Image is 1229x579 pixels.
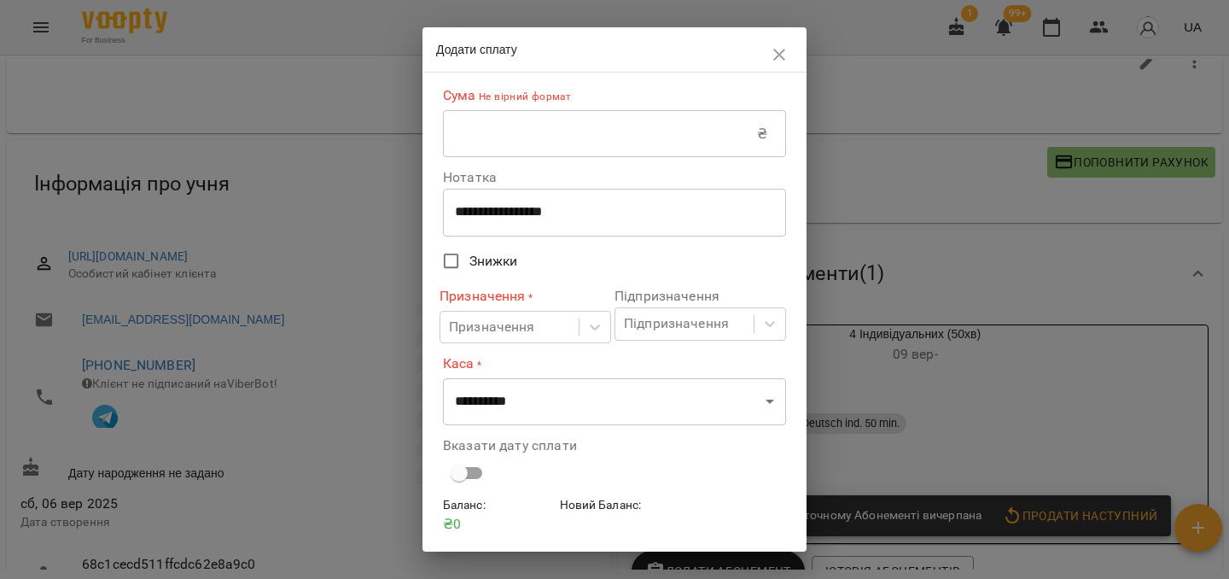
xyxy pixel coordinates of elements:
[436,43,517,56] span: Додати сплату
[443,439,786,453] label: Вказати дату сплати
[614,289,786,303] label: Підпризначення
[440,287,611,307] label: Призначення
[449,317,535,337] div: Призначення
[757,124,767,144] p: ₴
[443,171,786,184] label: Нотатка
[624,314,729,335] div: Підпризначення
[443,86,786,106] label: Сума
[443,496,553,515] h6: Баланс :
[476,89,572,106] p: Не вірний формат
[443,514,553,535] p: ₴ 0
[469,251,518,272] span: Знижки
[560,496,670,515] h6: Новий Баланс :
[443,354,786,374] label: Каса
